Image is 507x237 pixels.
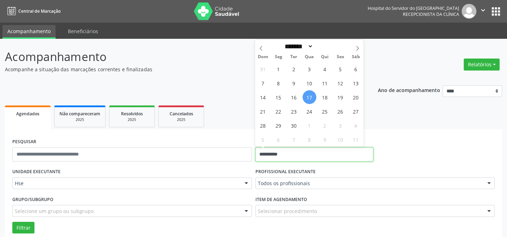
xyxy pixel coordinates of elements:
[256,76,270,90] span: Setembro 7, 2025
[368,5,459,11] div: Hospital do Servidor do [GEOGRAPHIC_DATA]
[272,104,285,118] span: Setembro 22, 2025
[15,207,94,215] span: Selecione um grupo ou subgrupo
[255,194,307,205] label: Item de agendamento
[318,104,332,118] span: Setembro 25, 2025
[378,85,440,94] p: Ano de acompanhamento
[256,90,270,104] span: Setembro 14, 2025
[256,133,270,146] span: Outubro 5, 2025
[287,90,301,104] span: Setembro 16, 2025
[349,104,363,118] span: Setembro 27, 2025
[283,43,313,50] select: Month
[286,55,302,59] span: Ter
[318,119,332,132] span: Outubro 2, 2025
[12,136,36,147] label: PESQUISAR
[349,62,363,76] span: Setembro 6, 2025
[255,166,316,177] label: PROFISSIONAL EXECUTANTE
[287,104,301,118] span: Setembro 23, 2025
[258,180,481,187] span: Todos os profissionais
[114,117,150,122] div: 2025
[303,133,316,146] span: Outubro 8, 2025
[256,119,270,132] span: Setembro 28, 2025
[271,55,286,59] span: Seg
[317,55,332,59] span: Qui
[287,119,301,132] span: Setembro 30, 2025
[349,119,363,132] span: Outubro 4, 2025
[334,104,347,118] span: Setembro 26, 2025
[318,62,332,76] span: Setembro 4, 2025
[170,111,193,117] span: Cancelados
[287,76,301,90] span: Setembro 9, 2025
[272,133,285,146] span: Outubro 6, 2025
[334,133,347,146] span: Outubro 10, 2025
[318,133,332,146] span: Outubro 9, 2025
[12,194,53,205] label: Grupo/Subgrupo
[15,180,237,187] span: Hse
[318,76,332,90] span: Setembro 11, 2025
[5,66,353,73] p: Acompanhe a situação das marcações correntes e finalizadas
[464,59,500,71] button: Relatórios
[303,104,316,118] span: Setembro 24, 2025
[5,5,61,17] a: Central de Marcação
[272,90,285,104] span: Setembro 15, 2025
[5,48,353,66] p: Acompanhamento
[255,55,271,59] span: Dom
[303,76,316,90] span: Setembro 10, 2025
[313,43,336,50] input: Year
[349,76,363,90] span: Setembro 13, 2025
[302,55,317,59] span: Qua
[2,25,56,39] a: Acompanhamento
[256,104,270,118] span: Setembro 21, 2025
[349,90,363,104] span: Setembro 20, 2025
[287,133,301,146] span: Outubro 7, 2025
[121,111,143,117] span: Resolvidos
[334,90,347,104] span: Setembro 19, 2025
[272,119,285,132] span: Setembro 29, 2025
[303,62,316,76] span: Setembro 3, 2025
[334,62,347,76] span: Setembro 5, 2025
[348,55,363,59] span: Sáb
[303,90,316,104] span: Setembro 17, 2025
[318,90,332,104] span: Setembro 18, 2025
[287,62,301,76] span: Setembro 2, 2025
[164,117,199,122] div: 2025
[59,117,100,122] div: 2025
[349,133,363,146] span: Outubro 11, 2025
[12,222,34,234] button: Filtrar
[490,5,502,18] button: apps
[272,62,285,76] span: Setembro 1, 2025
[476,4,490,19] button: 
[256,62,270,76] span: Agosto 31, 2025
[462,4,476,19] img: img
[332,55,348,59] span: Sex
[12,166,61,177] label: UNIDADE EXECUTANTE
[334,119,347,132] span: Outubro 3, 2025
[18,8,61,14] span: Central de Marcação
[63,25,103,37] a: Beneficiários
[272,76,285,90] span: Setembro 8, 2025
[334,76,347,90] span: Setembro 12, 2025
[403,11,459,17] span: Recepcionista da clínica
[59,111,100,117] span: Não compareceram
[303,119,316,132] span: Outubro 1, 2025
[258,207,317,215] span: Selecionar procedimento
[16,111,39,117] span: Agendados
[479,6,487,14] i: 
